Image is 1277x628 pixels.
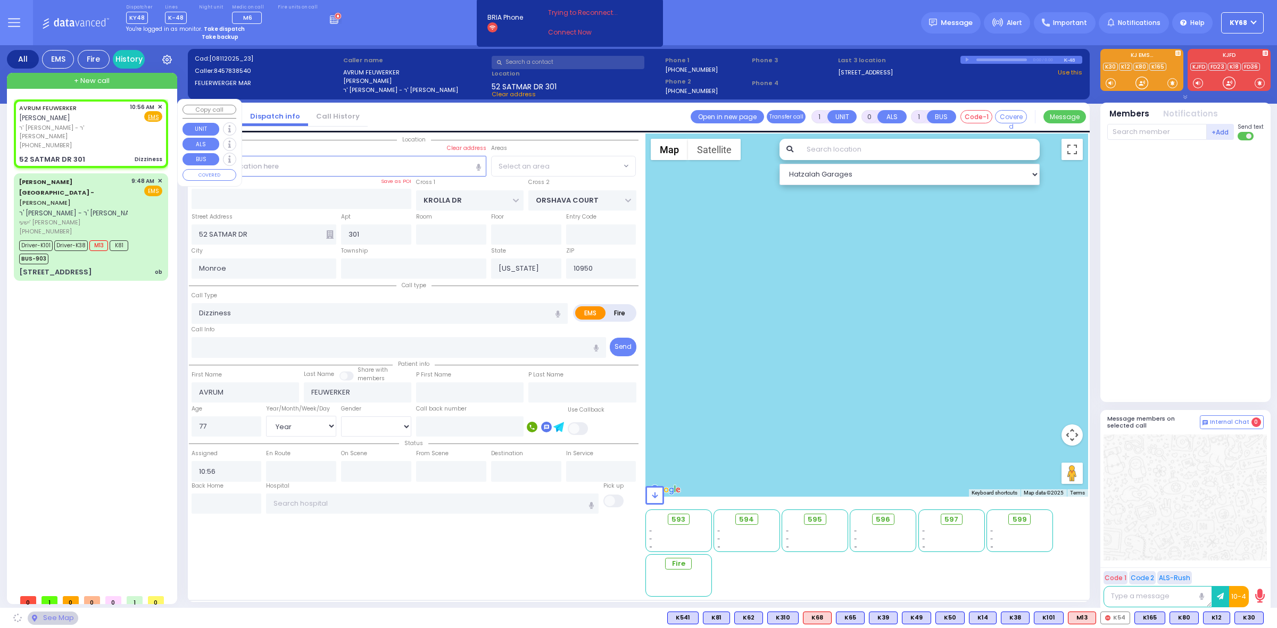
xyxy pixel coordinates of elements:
[183,153,219,166] button: BUS
[1251,417,1261,427] span: 0
[416,178,435,187] label: Cross 1
[1234,612,1264,624] div: K30
[42,50,74,69] div: EMS
[192,156,486,176] input: Search location here
[717,535,720,543] span: -
[665,65,718,73] label: [PHONE_NUMBER]
[1190,18,1205,28] span: Help
[343,77,488,86] label: [PERSON_NAME]
[204,25,245,33] strong: Take dispatch
[836,612,865,624] div: K65
[1149,63,1166,71] a: K165
[232,4,266,11] label: Medic on call
[1170,612,1199,624] div: K80
[214,66,251,75] span: 8457838540
[836,612,865,624] div: BLS
[717,527,720,535] span: -
[499,161,550,172] span: Select an area
[1107,124,1207,140] input: Search member
[528,371,563,379] label: P Last Name
[838,56,960,65] label: Last 3 location
[941,18,973,28] span: Message
[568,406,604,414] label: Use Callback
[266,493,599,514] input: Search hospital
[960,110,992,123] button: Code-1
[1221,12,1264,34] button: ky68
[566,247,574,255] label: ZIP
[1134,612,1165,624] div: BLS
[786,535,789,543] span: -
[944,514,958,525] span: 597
[575,306,606,320] label: EMS
[192,291,217,300] label: Call Type
[610,338,636,356] button: Send
[1107,415,1200,429] h5: Message members on selected call
[876,514,890,525] span: 596
[63,596,79,604] span: 0
[148,596,164,604] span: 0
[202,33,238,41] strong: Take backup
[786,527,789,535] span: -
[1100,612,1130,624] div: K54
[1119,63,1132,71] a: K12
[19,154,85,165] div: 52 SATMAR DR 301
[1068,612,1096,624] div: M13
[492,90,536,98] span: Clear address
[1208,63,1226,71] a: FD23
[1238,131,1255,141] label: Turn off text
[1013,514,1027,525] span: 599
[183,123,219,136] button: UNIT
[1190,63,1207,71] a: KJFD
[1034,612,1064,624] div: BLS
[665,87,718,95] label: [PHONE_NUMBER]
[192,213,233,221] label: Street Address
[603,482,624,490] label: Pick up
[935,612,965,624] div: K50
[308,111,368,121] a: Call History
[148,113,159,121] u: EMS
[343,68,488,77] label: AVRUM FEUWERKER
[1200,415,1264,429] button: Internal Chat 0
[1157,571,1192,584] button: ALS-Rush
[1104,571,1127,584] button: Code 1
[130,103,154,111] span: 10:56 AM
[922,527,925,535] span: -
[20,596,36,604] span: 0
[1034,612,1064,624] div: K101
[341,405,361,413] label: Gender
[341,247,368,255] label: Township
[54,240,88,251] span: Driver-K38
[126,25,202,33] span: You're logged in as monitor.
[84,596,100,604] span: 0
[19,240,53,251] span: Driver-K101
[649,527,652,535] span: -
[752,56,835,65] span: Phone 3
[649,535,652,543] span: -
[1203,612,1230,624] div: K12
[131,177,154,185] span: 9:48 AM
[192,325,214,334] label: Call Info
[341,449,367,458] label: On Scene
[752,79,835,88] span: Phone 4
[1234,612,1264,624] div: BLS
[548,28,632,37] a: Connect Now
[195,79,340,88] label: FEUERWERGER MAR
[1043,110,1086,123] button: Message
[266,482,289,490] label: Hospital
[243,13,252,22] span: M6
[242,111,308,121] a: Dispatch info
[19,218,128,227] span: ישעי' [PERSON_NAME]
[135,155,162,163] div: Dizziness
[1133,63,1148,71] a: K80
[1229,586,1249,607] button: 10-4
[929,19,937,27] img: message.svg
[665,56,748,65] span: Phone 1
[1068,612,1096,624] div: ALS
[183,169,236,181] button: COVERED
[803,612,832,624] div: ALS
[487,13,523,22] span: BRIA Phone
[113,50,145,69] a: History
[341,213,351,221] label: Apt
[416,405,467,413] label: Call back number
[667,612,699,624] div: K541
